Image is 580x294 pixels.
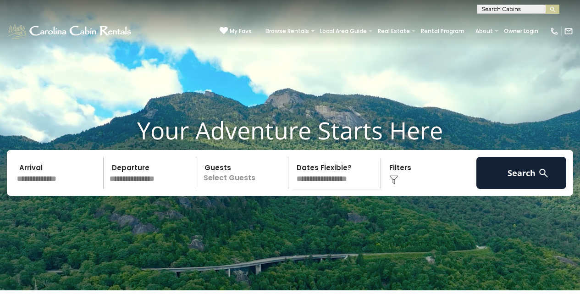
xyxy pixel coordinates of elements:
[199,157,288,189] p: Select Guests
[7,116,573,144] h1: Your Adventure Starts Here
[564,27,573,36] img: mail-regular-white.png
[538,167,549,179] img: search-regular-white.png
[220,27,252,36] a: My Favs
[230,27,252,35] span: My Favs
[471,25,497,38] a: About
[261,25,314,38] a: Browse Rentals
[373,25,414,38] a: Real Estate
[499,25,543,38] a: Owner Login
[389,175,398,184] img: filter--v1.png
[416,25,469,38] a: Rental Program
[550,27,559,36] img: phone-regular-white.png
[315,25,371,38] a: Local Area Guide
[7,22,134,40] img: White-1-1-2.png
[476,157,566,189] button: Search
